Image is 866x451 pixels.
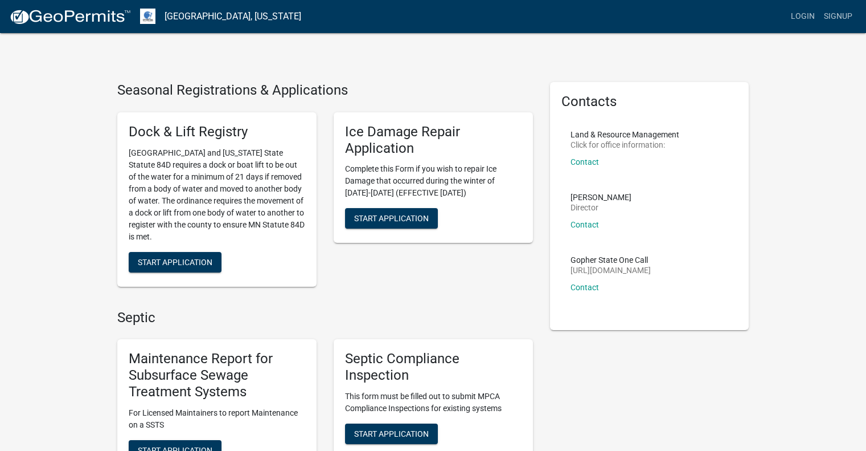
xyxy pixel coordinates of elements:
[345,351,522,384] h5: Septic Compliance Inspection
[354,214,429,223] span: Start Application
[786,6,819,27] a: Login
[129,252,221,273] button: Start Application
[571,220,599,229] a: Contact
[345,163,522,199] p: Complete this Form if you wish to repair Ice Damage that occurred during the winter of [DATE]-[DA...
[129,351,305,400] h5: Maintenance Report for Subsurface Sewage Treatment Systems
[345,208,438,229] button: Start Application
[571,256,651,264] p: Gopher State One Call
[571,141,679,149] p: Click for office information:
[561,94,738,110] h5: Contacts
[345,124,522,157] h5: Ice Damage Repair Application
[571,157,599,166] a: Contact
[345,424,438,444] button: Start Application
[140,9,155,24] img: Otter Tail County, Minnesota
[117,82,533,99] h4: Seasonal Registrations & Applications
[819,6,857,27] a: Signup
[571,131,679,139] p: Land & Resource Management
[571,266,651,274] p: [URL][DOMAIN_NAME]
[571,283,599,292] a: Contact
[129,147,305,243] p: [GEOGRAPHIC_DATA] and [US_STATE] State Statute 84D requires a dock or boat lift to be out of the ...
[345,391,522,415] p: This form must be filled out to submit MPCA Compliance Inspections for existing systems
[354,429,429,438] span: Start Application
[129,124,305,140] h5: Dock & Lift Registry
[571,204,631,212] p: Director
[117,310,533,326] h4: Septic
[138,257,212,266] span: Start Application
[571,193,631,201] p: [PERSON_NAME]
[165,7,301,26] a: [GEOGRAPHIC_DATA], [US_STATE]
[129,407,305,431] p: For Licensed Maintainers to report Maintenance on a SSTS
